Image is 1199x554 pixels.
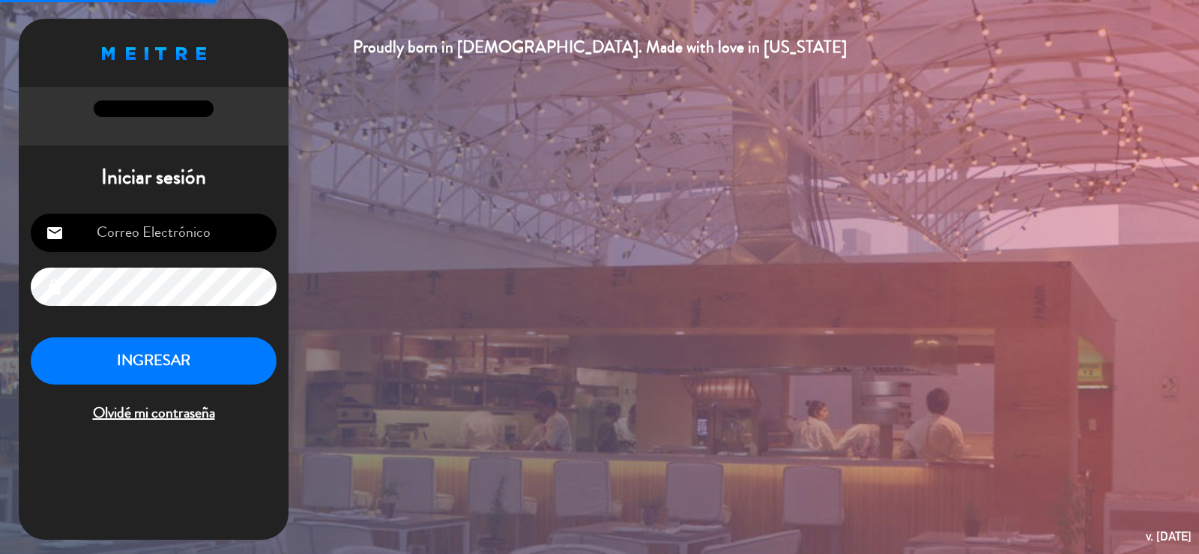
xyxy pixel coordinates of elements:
[31,337,277,385] button: INGRESAR
[46,224,64,242] i: email
[31,401,277,426] span: Olvidé mi contraseña
[31,214,277,252] input: Correo Electrónico
[46,278,64,296] i: lock
[1146,526,1192,547] div: v. [DATE]
[19,165,289,190] h1: Iniciar sesión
